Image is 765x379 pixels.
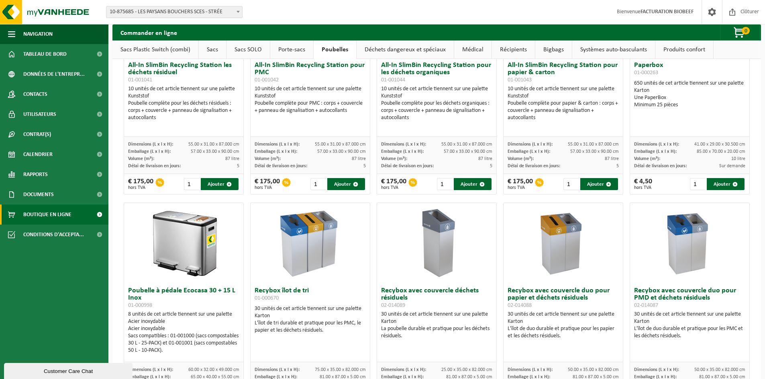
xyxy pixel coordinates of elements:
span: 55.00 x 31.00 x 87.000 cm [315,142,366,147]
h3: All-In SlimBin Recycling Station pour les déchets organiques [381,62,492,83]
input: 1 [184,178,200,190]
h3: Poubelle à pédale Ecocasa 30 + 15 L Inox [128,287,239,309]
span: Délai de livraison en jours: [381,164,434,168]
div: 30 unités de cet article tiennent sur une palette [255,305,366,334]
span: 57.00 x 33.00 x 90.00 cm [444,149,492,154]
span: 5 [237,164,239,168]
img: 02-014087 [650,203,730,283]
span: Volume (m³): [634,156,660,161]
div: € 4,50 [634,178,652,190]
div: 30 unités de cet article tiennent sur une palette [508,311,619,340]
span: 50.00 x 35.00 x 82.000 cm [568,367,619,372]
span: 57.00 x 33.00 x 90.00 cm [317,149,366,154]
span: Emballage (L x l x H): [634,149,677,154]
span: Dimensions (L x l x H): [508,142,553,147]
div: € 175,00 [128,178,153,190]
button: Ajouter [327,178,365,190]
h3: All-In SlimBin Recycling Station les déchets résiduel [128,62,239,83]
span: 01-001042 [255,77,279,83]
span: Délai de livraison en jours: [128,164,181,168]
h3: Recybox îlot de tri [255,287,366,303]
h3: All-In SlimBin Recycling Station pour papier & carton [508,62,619,83]
span: Contacts [23,84,47,104]
span: Calendrier [23,144,53,164]
span: Dimensions (L x l x H): [128,367,173,372]
span: 57.00 x 33.00 x 90.00 cm [570,149,619,154]
a: Produits confort [655,41,713,59]
div: Karton [255,312,366,320]
iframe: chat widget [4,361,134,379]
div: € 175,00 [508,178,533,190]
span: hors TVA [634,185,652,190]
div: Karton [634,318,745,325]
span: 5 [616,164,619,168]
span: hors TVA [508,185,533,190]
span: Dimensions (L x l x H): [634,142,679,147]
span: Emballage (L x l x H): [381,149,424,154]
div: Kunststof [508,93,619,100]
button: 0 [720,24,760,41]
span: Contrat(s) [23,124,51,144]
button: Ajouter [201,178,239,190]
span: Dimensions (L x l x H): [255,142,300,147]
input: 1 [310,178,327,190]
span: hors TVA [255,185,280,190]
span: Navigation [23,24,53,44]
div: 10 unités de cet article tiennent sur une palette [381,85,492,122]
span: 75.00 x 35.00 x 82.000 cm [315,367,366,372]
span: 02-014088 [508,302,532,308]
div: 10 unités de cet article tiennent sur une palette [128,85,239,122]
span: hors TVA [381,185,406,190]
span: Emballage (L x l x H): [508,149,550,154]
div: 10 unités de cet article tiennent sur une palette [255,85,366,114]
span: 87 litre [225,156,239,161]
div: Acier inoxydable [128,325,239,332]
h3: Paperbox [634,62,745,78]
span: Délai de livraison en jours: [255,164,307,168]
span: Documents [23,184,54,205]
div: € 175,00 [255,178,280,190]
span: 02-014087 [634,302,658,308]
span: 01-001043 [508,77,532,83]
span: Volume (m³): [128,156,154,161]
span: Sur demande [719,164,745,168]
span: Dimensions (L x l x H): [508,367,553,372]
h3: Recybox avec couvercle déchets résiduels [381,287,492,309]
div: Minimum 25 pièces [634,101,745,109]
span: 87 litre [605,156,619,161]
span: Volume (m³): [381,156,407,161]
span: 01-001041 [128,77,152,83]
div: Poubelle complète pour les déchets résiduels : corps + couvercle + panneau de signalisation + aut... [128,100,239,122]
div: Acier inoxydable [128,318,239,325]
a: Sacs [199,41,226,59]
span: 5 [363,164,366,168]
div: 10 unités de cet article tiennent sur une palette [508,85,619,122]
div: € 175,00 [381,178,406,190]
input: 1 [563,178,580,190]
span: Dimensions (L x l x H): [255,367,300,372]
span: 01-000670 [255,295,279,301]
div: Sacs compatibles : 01-001000 (sacs compostables 30 L - 25-PACK) et 01-001001 (sacs compostables 5... [128,332,239,354]
a: Systèmes auto-basculants [572,41,655,59]
span: 01-000998 [128,302,152,308]
span: Données de l'entrepr... [23,64,85,84]
h3: Recybox avec couvercle duo pour PMD et déchets résiduels [634,287,745,309]
div: L'îlot de duo durable et pratique pour les PMC et les déchets résiduels. [634,325,745,340]
a: Déchets dangereux et spéciaux [357,41,454,59]
h3: Recybox avec couvercle duo pour papier et déchets résiduels [508,287,619,309]
div: Karton [381,318,492,325]
span: Tableau de bord [23,44,67,64]
div: Kunststof [381,93,492,100]
span: 87 litre [352,156,366,161]
span: 85.00 x 70.00 x 20.00 cm [697,149,745,154]
div: Karton [508,318,619,325]
span: Délai de livraison en jours: [508,164,560,168]
div: La poubelle durable et pratique pour les déchets résiduels. [381,325,492,340]
h2: Commander en ligne [112,24,185,40]
button: Ajouter [454,178,492,190]
img: 01-000998 [144,203,224,283]
span: 57.00 x 33.00 x 90.00 cm [191,149,239,154]
span: Conditions d'accepta... [23,225,84,245]
span: 02-014089 [381,302,405,308]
